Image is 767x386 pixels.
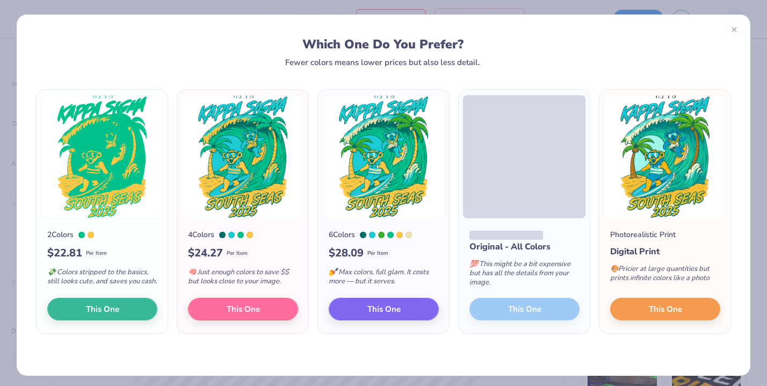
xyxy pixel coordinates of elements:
[188,261,298,297] div: Just enough colors to save $$ but looks close to your image.
[329,229,355,240] div: 6 Colors
[322,95,445,218] img: 6 color option
[469,240,580,253] div: Original - All Colors
[329,267,337,277] span: 💅
[47,267,56,277] span: 💸
[329,261,439,297] div: Max colors, full glam. It costs more — but it serves.
[378,232,385,238] div: 361 C
[46,37,720,52] div: Which One Do You Prefer?
[188,298,298,320] button: This One
[396,232,403,238] div: 1225 C
[387,232,394,238] div: 3395 C
[610,229,676,240] div: Photorealistic Print
[469,253,580,298] div: This might be a bit expensive but has all the details from your image.
[367,303,401,316] span: This One
[610,258,720,294] div: Pricier at large quantities but prints infinite colors like a photo
[469,259,478,269] span: 💯
[78,232,85,238] div: 3395 C
[649,303,682,316] span: This One
[610,298,720,320] button: This One
[219,232,226,238] div: 562 C
[610,245,720,258] div: Digital Print
[47,245,82,261] span: $ 22.81
[88,232,94,238] div: 1225 C
[227,249,248,258] span: Per Item
[41,95,163,218] img: 2 color option
[406,232,412,238] div: 7499 C
[329,298,439,320] button: This One
[47,261,157,297] div: Colors stripped to the basics, still looks cute, and saves you cash.
[228,232,235,238] div: 319 C
[610,264,619,274] span: 🎨
[237,232,244,238] div: 3395 C
[329,245,364,261] span: $ 28.09
[47,229,74,240] div: 2 Colors
[188,245,223,261] span: $ 24.27
[285,58,480,67] div: Fewer colors means lower prices but also less detail.
[369,232,375,238] div: 319 C
[227,303,260,316] span: This One
[360,232,366,238] div: 562 C
[47,298,157,320] button: This One
[182,95,304,218] img: 4 color option
[247,232,253,238] div: 1225 C
[188,267,197,277] span: 🧠
[604,95,726,218] img: Photorealistic preview
[188,229,214,240] div: 4 Colors
[367,249,388,258] span: Per Item
[86,249,107,258] span: Per Item
[86,303,119,316] span: This One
